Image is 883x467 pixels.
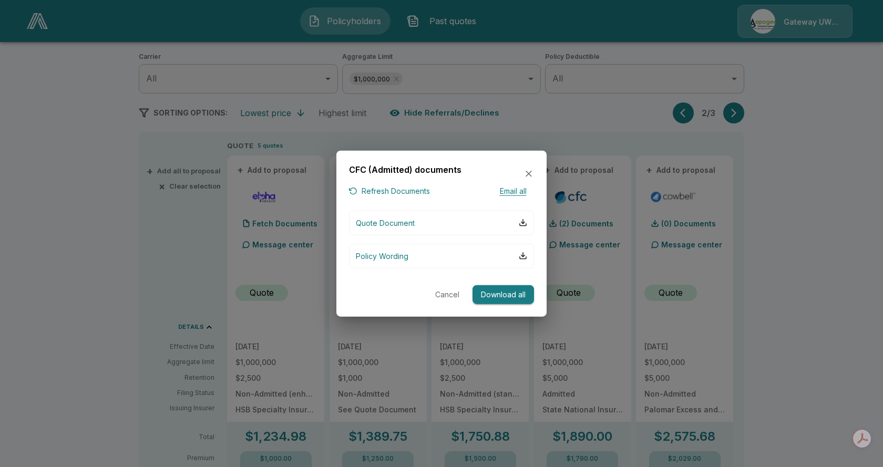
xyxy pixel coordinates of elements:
[492,185,534,198] button: Email all
[349,163,461,177] h6: CFC (Admitted) documents
[349,210,534,235] button: Quote Document
[349,185,430,198] button: Refresh Documents
[356,250,408,261] p: Policy Wording
[430,285,464,304] button: Cancel
[356,217,415,228] p: Quote Document
[349,243,534,268] button: Policy Wording
[473,285,534,304] button: Download all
